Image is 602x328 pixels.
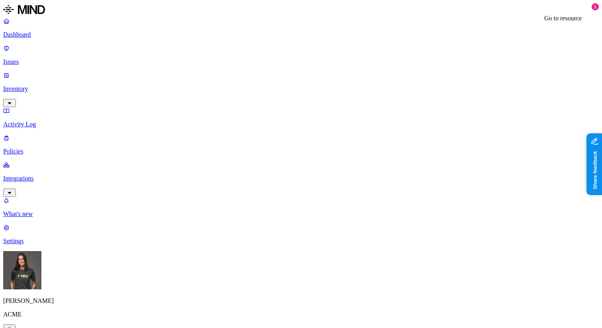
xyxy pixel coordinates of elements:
p: Integrations [3,175,599,182]
p: Settings [3,238,599,245]
div: Go to resource [544,15,582,22]
p: ACME [3,311,599,318]
p: What's new [3,210,599,218]
p: Inventory [3,85,599,92]
p: Activity Log [3,121,599,128]
img: Gal Cohen [3,251,41,289]
p: Dashboard [3,31,599,38]
p: Issues [3,58,599,65]
img: MIND [3,3,45,16]
p: Policies [3,148,599,155]
div: 1 [592,3,599,10]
